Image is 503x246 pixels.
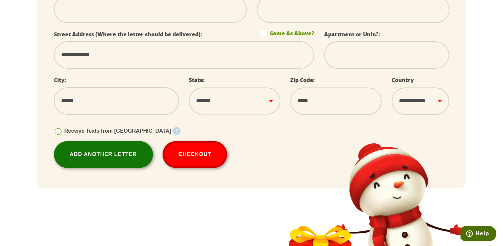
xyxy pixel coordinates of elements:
a: Add Another Letter [54,141,153,168]
button: Checkout [163,141,227,168]
label: Country [392,76,414,84]
label: Street Address (Where the letter should be delivered): [54,31,202,38]
iframe: Opens a widget where you can find more information [460,226,496,243]
label: State: [189,76,205,84]
label: Apartment or Unit#: [324,31,380,38]
label: Zip Code: [290,76,315,84]
label: Same As Above? [260,30,314,36]
label: City: [54,76,66,84]
span: Receive Texts from [GEOGRAPHIC_DATA] [64,128,171,134]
